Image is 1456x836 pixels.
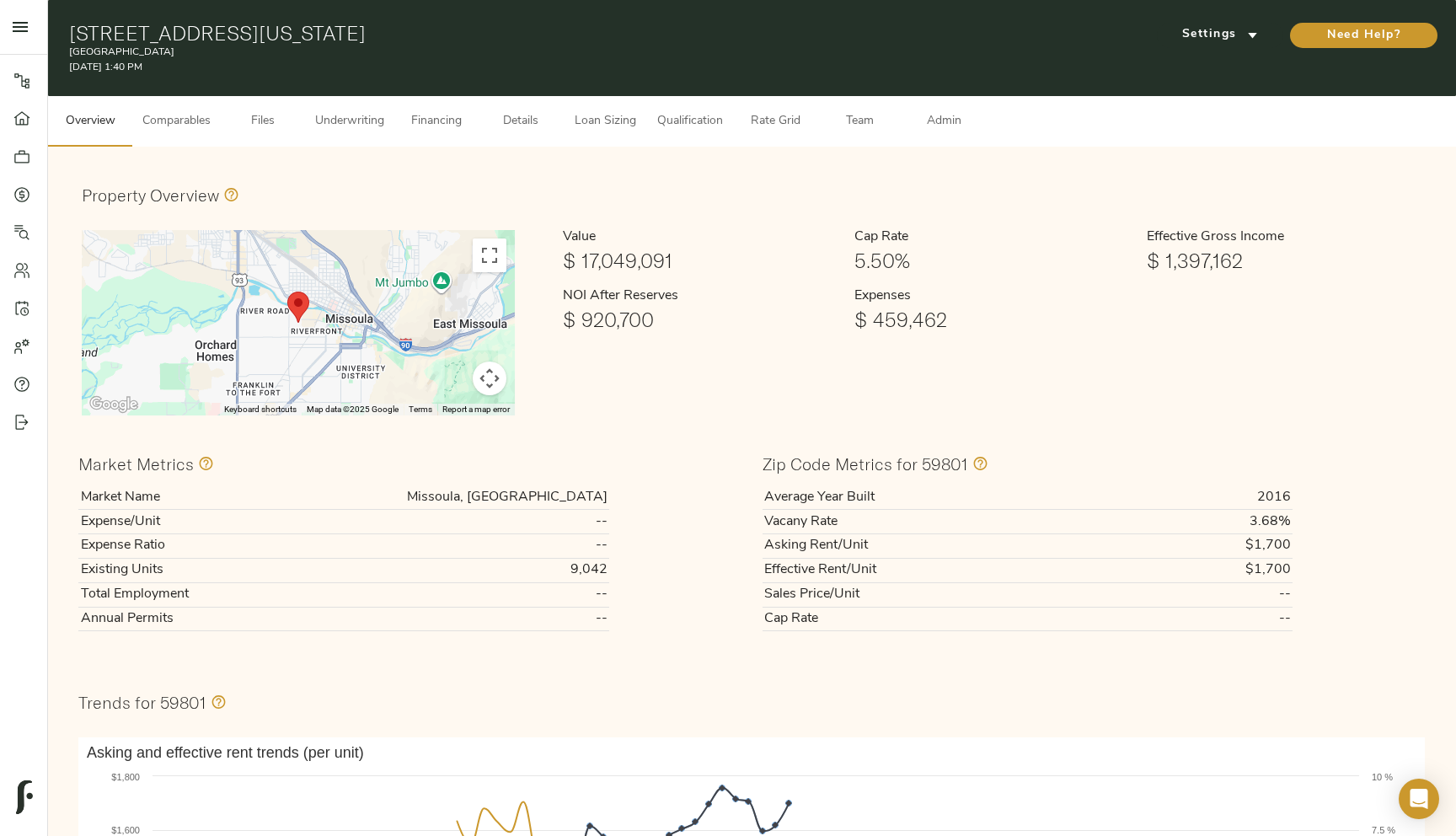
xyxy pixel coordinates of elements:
[657,111,723,132] span: Qualification
[1134,533,1293,558] td: $1,700
[563,286,842,308] h6: NOI After Reserves
[69,21,980,45] h1: [STREET_ADDRESS][US_STATE]
[78,558,266,582] th: Existing Units
[69,45,980,60] p: [GEOGRAPHIC_DATA]
[473,362,506,395] button: Map camera controls
[1399,779,1439,819] div: Open Intercom Messenger
[1174,24,1266,46] span: Settings
[763,510,1134,534] th: Vacany Rate
[404,111,468,132] span: Financing
[854,308,1133,331] h1: $ 459,462
[827,111,891,132] span: Team
[266,607,609,631] td: --
[473,238,506,272] button: Toggle fullscreen view
[489,111,553,132] span: Details
[563,249,842,272] h1: $ 17,049,091
[743,111,807,132] span: Rate Grid
[78,582,266,607] th: Total Employment
[78,510,266,534] th: Expense/Unit
[763,558,1134,582] th: Effective Rent/Unit
[266,582,609,607] td: --
[968,453,988,474] svg: Values in this section only include information specific to the 59801 zip code
[442,405,510,414] a: Report a map error
[194,453,214,474] svg: Values in this section comprise all zip codes within the Missoula, MT market
[266,485,609,509] td: Missoula, [GEOGRAPHIC_DATA]
[1134,582,1293,607] td: --
[763,454,968,474] h3: Zip Code Metrics for 59801
[82,185,219,205] h3: Property Overview
[287,292,309,323] div: Subject Propery
[1134,510,1293,534] td: 3.68%
[86,394,142,415] a: Open this area in Google Maps (opens a new window)
[307,405,399,414] span: Map data ©2025 Google
[563,308,842,331] h1: $ 920,700
[1290,23,1437,48] button: Need Help?
[78,607,266,631] th: Annual Permits
[112,772,141,782] text: $1,800
[1147,227,1426,249] h6: Effective Gross Income
[78,693,206,712] h3: Trends for 59801
[78,533,266,558] th: Expense Ratio
[69,60,980,75] p: [DATE] 1:40 PM
[224,404,297,415] button: Keyboard shortcuts
[87,744,364,761] text: Asking and effective rent trends (per unit)
[142,111,211,132] span: Comparables
[563,227,842,249] h6: Value
[16,780,33,814] img: logo
[1134,485,1293,509] td: 2016
[1307,25,1421,46] span: Need Help?
[315,111,384,132] span: Underwriting
[231,111,295,132] span: Files
[1134,558,1293,582] td: $1,700
[573,111,637,132] span: Loan Sizing
[1157,23,1283,48] button: Settings
[58,111,122,132] span: Overview
[266,510,609,534] td: --
[763,533,1134,558] th: Asking Rent/Unit
[1147,249,1426,272] h1: $ 1,397,162
[409,405,432,414] a: Terms
[1372,825,1395,835] text: 7.5 %
[912,111,976,132] span: Admin
[854,286,1133,308] h6: Expenses
[763,485,1134,509] th: Average Year Built
[1372,772,1393,782] text: 10 %
[854,227,1133,249] h6: Cap Rate
[78,485,266,509] th: Market Name
[763,607,1134,631] th: Cap Rate
[266,558,609,582] td: 9,042
[854,249,1133,272] h1: 5.50%
[1134,607,1293,631] td: --
[78,454,194,474] h3: Market Metrics
[266,533,609,558] td: --
[86,394,142,415] img: Google
[763,582,1134,607] th: Sales Price/Unit
[112,825,141,835] text: $1,600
